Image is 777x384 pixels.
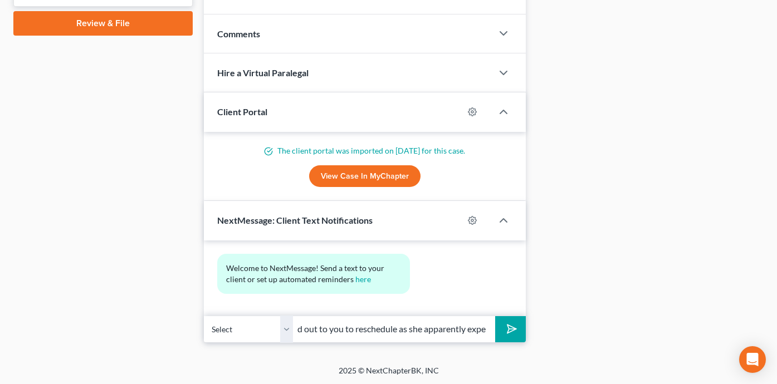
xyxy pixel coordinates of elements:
span: Comments [217,28,260,39]
a: here [355,274,371,284]
div: Open Intercom Messenger [739,346,766,373]
p: The client portal was imported on [DATE] for this case. [217,145,512,156]
span: NextMessage: Client Text Notifications [217,215,373,225]
input: Say something... [293,316,495,343]
span: Hire a Virtual Paralegal [217,67,309,78]
span: Welcome to NextMessage! Send a text to your client or set up automated reminders [226,263,386,284]
span: Client Portal [217,106,267,117]
a: View Case in MyChapter [309,165,421,188]
a: Review & File [13,11,193,36]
